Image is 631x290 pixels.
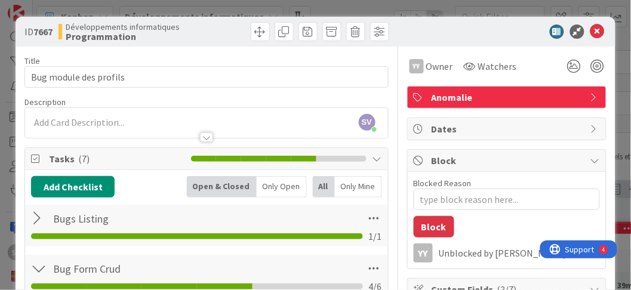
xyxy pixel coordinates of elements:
span: ID [24,24,53,39]
div: All [313,176,335,198]
span: SV [359,114,375,131]
b: Programmation [66,32,180,41]
span: Développements informatiques [66,22,180,32]
div: Only Open [257,176,307,198]
button: Add Checklist [31,176,115,198]
div: Unblocked by [PERSON_NAME] [439,248,600,258]
div: YY [410,59,424,73]
span: Tasks [49,152,185,166]
input: Add Checklist... [49,208,275,229]
span: Watchers [478,59,517,73]
span: ( 7 ) [78,153,90,165]
span: Anomalie [432,90,584,104]
input: type card name here... [24,66,388,88]
input: Add Checklist... [49,258,275,279]
div: Open & Closed [187,176,257,198]
div: 4 [62,5,65,14]
span: Support [25,2,54,16]
span: Dates [432,122,584,136]
span: Owner [426,59,453,73]
b: 7667 [33,26,53,38]
label: Blocked Reason [414,178,472,189]
span: Block [432,153,584,168]
div: Only Mine [335,176,382,198]
span: Description [24,97,66,107]
span: 1 / 1 [369,229,382,243]
button: Block [414,216,454,237]
label: Title [24,55,40,66]
div: YY [414,243,433,263]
